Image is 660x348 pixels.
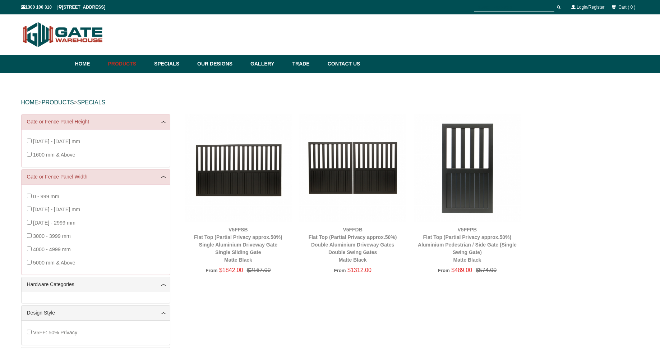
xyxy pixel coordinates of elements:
span: 1300 100 310 | [STREET_ADDRESS] [21,5,106,10]
img: V5FFDB - Flat Top (Partial Privacy approx.50%) - Double Aluminium Driveway Gates - Double Swing G... [299,114,406,222]
a: Our Designs [194,55,247,73]
img: V5FFPB - Flat Top (Partial Privacy approx.50%) - Aluminium Pedestrian / Side Gate (Single Swing G... [414,114,521,222]
span: From [334,268,346,273]
a: Gallery [247,55,289,73]
span: 3000 - 3999 mm [33,233,71,239]
input: SEARCH PRODUCTS [474,3,554,12]
span: [DATE] - [DATE] mm [33,207,80,212]
a: V5FFSBFlat Top (Partial Privacy approx.50%)Single Aluminium Driveway GateSingle Sliding GateMatte... [194,227,282,263]
a: Products [105,55,151,73]
span: From [206,268,217,273]
a: Gate or Fence Panel Width [27,173,165,181]
img: Gate Warehouse [21,18,105,51]
a: Specials [151,55,194,73]
a: Contact Us [324,55,360,73]
a: Gate or Fence Panel Height [27,118,165,126]
span: V5FF: 50% Privacy [33,330,77,335]
a: V5FFPBFlat Top (Partial Privacy approx.50%)Aluminium Pedestrian / Side Gate (Single Swing Gate)Ma... [418,227,517,263]
div: > > [21,91,639,114]
a: PRODUCTS [42,99,74,105]
a: SPECIALS [77,99,105,105]
span: [DATE] - 2999 mm [33,220,75,226]
span: $489.00 [451,267,472,273]
span: $574.00 [472,267,497,273]
span: Cart ( 0 ) [618,5,635,10]
span: 0 - 999 mm [33,194,59,199]
img: V5FFSB - Flat Top (Partial Privacy approx.50%) - Single Aluminium Driveway Gate - Single Sliding ... [185,114,292,222]
span: From [438,268,450,273]
span: 5000 mm & Above [33,260,75,266]
span: $1312.00 [347,267,371,273]
a: Design Style [27,309,165,317]
span: $1842.00 [219,267,243,273]
a: Home [75,55,105,73]
a: HOME [21,99,38,105]
span: [DATE] - [DATE] mm [33,139,80,144]
span: 4000 - 4999 mm [33,247,71,252]
span: 1600 mm & Above [33,152,75,158]
a: Hardware Categories [27,281,165,288]
a: Login/Register [577,5,604,10]
span: $2167.00 [243,267,271,273]
a: V5FFDBFlat Top (Partial Privacy approx.50%)Double Aluminium Driveway GatesDouble Swing GatesMatte... [309,227,397,263]
a: Trade [289,55,324,73]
